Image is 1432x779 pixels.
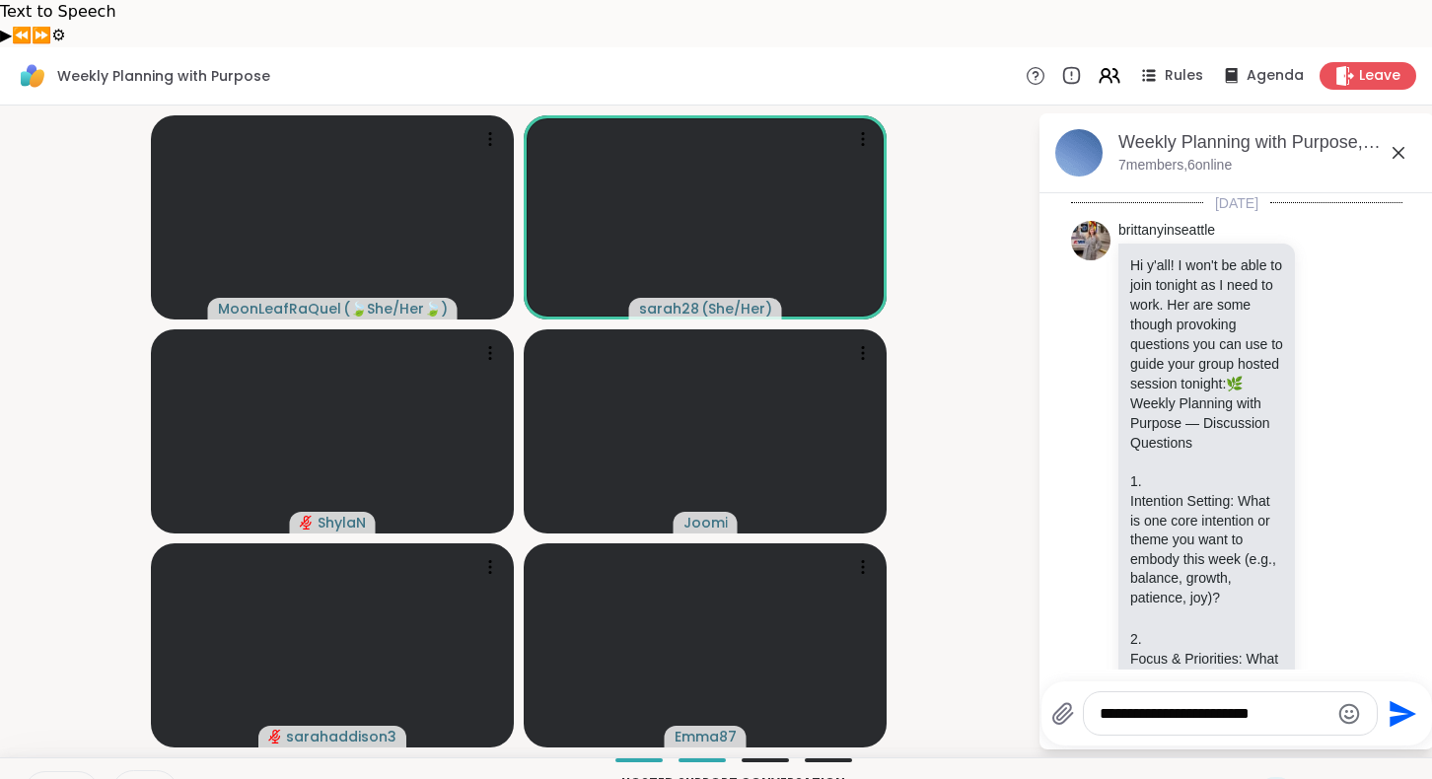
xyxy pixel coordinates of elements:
[683,513,728,532] span: Joomi
[1247,66,1304,86] span: Agenda
[1100,704,1329,724] textarea: Tapez votre message
[32,24,51,47] button: Forward
[1203,193,1270,213] span: [DATE]
[1165,66,1203,86] span: Rules
[639,299,699,319] span: sarah28
[16,59,49,93] img: ShareWell Logomark
[1130,492,1283,608] p: Intention Setting: What is one core intention or theme you want to embody this week (e.g., balanc...
[1055,129,1103,177] img: Weekly Planning with Purpose, Oct 05
[1118,221,1215,241] a: brittanyinseattle
[1337,702,1361,726] button: Sélecteur d'émojis
[701,299,772,319] span: ( She/Her )
[57,66,270,86] span: Weekly Planning with Purpose
[218,299,341,319] span: MoonLeafRaQuel
[318,513,366,532] span: ShylaN
[300,516,314,530] span: audio-muted
[51,24,65,47] button: Settings
[268,730,282,744] span: audio-muted
[1130,650,1283,766] p: Focus & Priorities: What are your top three priorities this week that align most closely with you...
[1118,156,1232,176] p: 7 members, 6 online
[343,299,448,319] span: ( 🍃She/Her🍃 )
[1359,66,1400,86] span: Leave
[286,727,396,746] span: sarahaddison3
[1226,376,1243,391] span: 🌿
[12,24,32,47] button: Previous
[675,727,737,746] span: Emma87
[1071,221,1110,260] img: https://sharewell-space-live.sfo3.digitaloceanspaces.com/user-generated/617e098c-7aae-44cf-a470-d...
[1118,130,1418,155] div: Weekly Planning with Purpose, [DATE]
[1130,255,1283,453] p: Hi y'all! I won't be able to join tonight as I need to work. Her are some though provoking questi...
[1378,691,1422,736] button: Send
